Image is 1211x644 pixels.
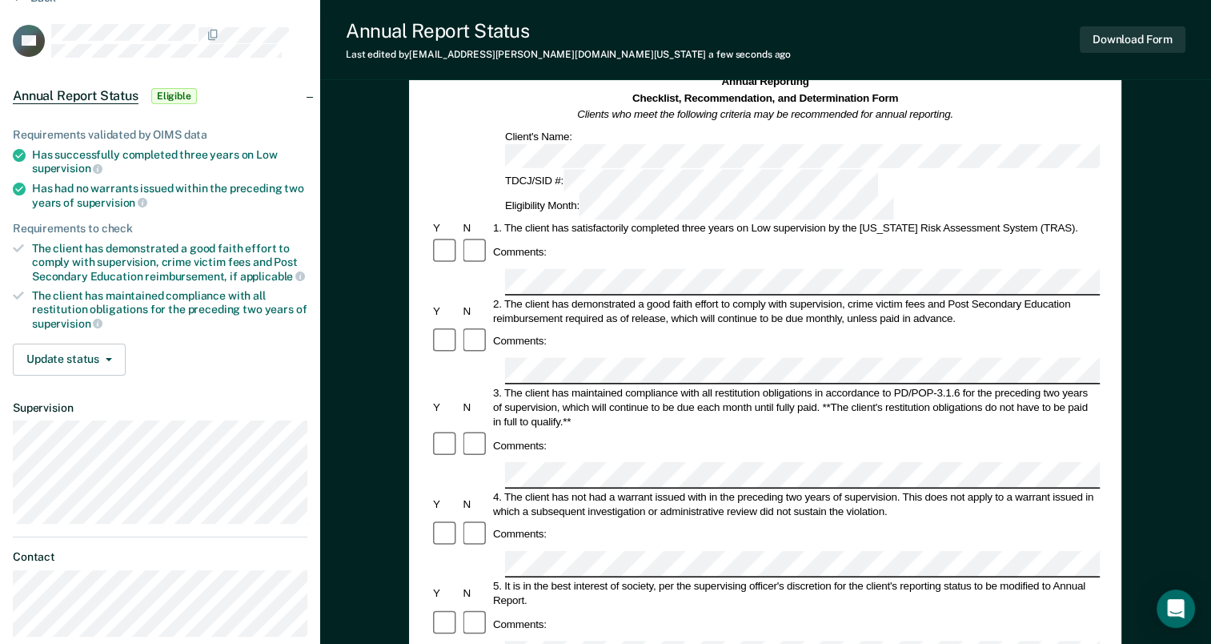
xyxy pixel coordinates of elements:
div: The client has demonstrated a good faith effort to comply with supervision, crime victim fees and... [32,242,307,283]
em: Clients who meet the following criteria may be recommended for annual reporting. [578,108,954,120]
div: Comments: [491,438,549,453]
div: Comments: [491,334,549,348]
div: Annual Report Status [346,19,791,42]
div: Open Intercom Messenger [1157,590,1195,628]
div: 4. The client has not had a warrant issued with in the preceding two years of supervision. This d... [491,489,1100,518]
div: The client has maintained compliance with all restitution obligations for the preceding two years of [32,289,307,330]
strong: Checklist, Recommendation, and Determination Form [632,92,898,104]
div: Y [431,221,460,235]
dt: Supervision [13,401,307,415]
div: Comments: [491,527,549,541]
div: N [461,497,491,511]
div: Has successfully completed three years on Low [32,148,307,175]
span: supervision [32,317,102,330]
dt: Contact [13,550,307,564]
div: Comments: [491,245,549,260]
div: N [461,400,491,414]
div: Y [431,586,460,601]
div: 1. The client has satisfactorily completed three years on Low supervision by the [US_STATE] Risk ... [491,221,1100,235]
button: Update status [13,344,126,376]
div: 3. The client has maintained compliance with all restitution obligations in accordance to PD/POP-... [491,385,1100,429]
div: N [461,586,491,601]
div: Y [431,400,460,414]
div: TDCJ/SID #: [503,170,880,195]
div: 5. It is in the best interest of society, per the supervising officer's discretion for the client... [491,579,1100,608]
span: Eligible [151,88,197,104]
div: Y [431,497,460,511]
div: Has had no warrants issued within the preceding two years of [32,182,307,209]
div: Requirements validated by OIMS data [13,128,307,142]
button: Download Form [1080,26,1185,53]
span: a few seconds ago [708,49,791,60]
div: Last edited by [EMAIL_ADDRESS][PERSON_NAME][DOMAIN_NAME][US_STATE] [346,49,791,60]
strong: Annual Reporting [722,76,809,88]
span: Annual Report Status [13,88,138,104]
div: Y [431,304,460,318]
div: N [461,304,491,318]
span: supervision [32,162,102,175]
div: Requirements to check [13,222,307,235]
span: applicable [240,270,305,283]
div: N [461,221,491,235]
div: 2. The client has demonstrated a good faith effort to comply with supervision, crime victim fees ... [491,296,1100,325]
span: supervision [77,196,147,209]
div: Comments: [491,617,549,631]
div: Eligibility Month: [503,195,896,219]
